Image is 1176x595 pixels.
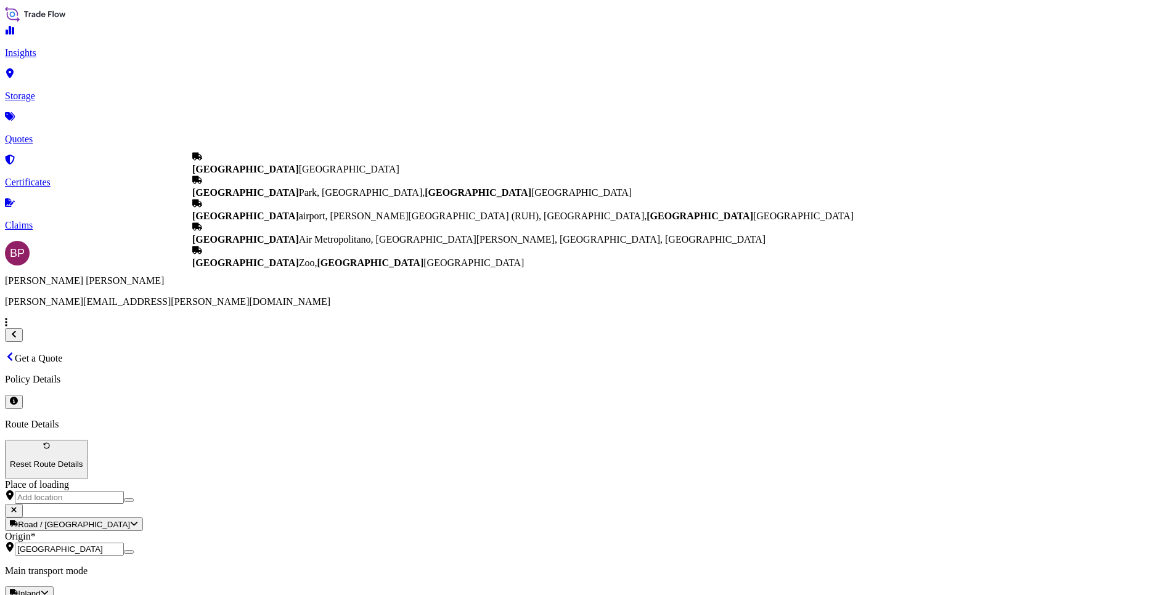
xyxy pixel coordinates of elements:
span: airport, [PERSON_NAME][GEOGRAPHIC_DATA] (RUH), [GEOGRAPHIC_DATA], [GEOGRAPHIC_DATA] [192,211,854,221]
div: Origin [5,531,1171,542]
p: [PERSON_NAME] [PERSON_NAME] [5,275,1171,286]
b: [GEOGRAPHIC_DATA] [192,164,299,174]
p: Certificates [5,177,1171,188]
b: [GEOGRAPHIC_DATA] [647,211,753,221]
b: [GEOGRAPHIC_DATA] [192,234,299,245]
b: [GEOGRAPHIC_DATA] [192,211,299,221]
b: [GEOGRAPHIC_DATA] [192,187,299,198]
p: Storage [5,91,1171,102]
button: Show suggestions [124,550,134,554]
p: [PERSON_NAME][EMAIL_ADDRESS][PERSON_NAME][DOMAIN_NAME] [5,296,1171,307]
input: Origin [15,543,124,556]
p: Policy Details [5,374,1171,385]
b: [GEOGRAPHIC_DATA] [192,257,299,268]
span: Road / [GEOGRAPHIC_DATA] [18,520,130,529]
button: Show suggestions [124,498,134,502]
div: Place of loading [5,479,1171,490]
button: Select transport [5,517,143,531]
b: [GEOGRAPHIC_DATA] [317,257,424,268]
p: Main transport mode [5,565,1171,577]
input: Place of loading [15,491,124,504]
p: Claims [5,220,1171,231]
p: Quotes [5,134,1171,145]
p: Route Details [5,419,1171,430]
b: [GEOGRAPHIC_DATA] [425,187,531,198]
p: Insights [5,47,1171,59]
p: Reset Route Details [10,459,83,469]
p: Get a Quote [5,352,1171,364]
div: Show suggestions [192,152,854,269]
span: BP [10,247,25,259]
span: Air Metropolitano, [GEOGRAPHIC_DATA][PERSON_NAME], [GEOGRAPHIC_DATA], [GEOGRAPHIC_DATA] [192,234,766,245]
span: [GEOGRAPHIC_DATA] [192,164,399,174]
span: Zoo, [GEOGRAPHIC_DATA] [192,257,524,268]
span: Park, [GEOGRAPHIC_DATA], [GEOGRAPHIC_DATA] [192,187,632,198]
